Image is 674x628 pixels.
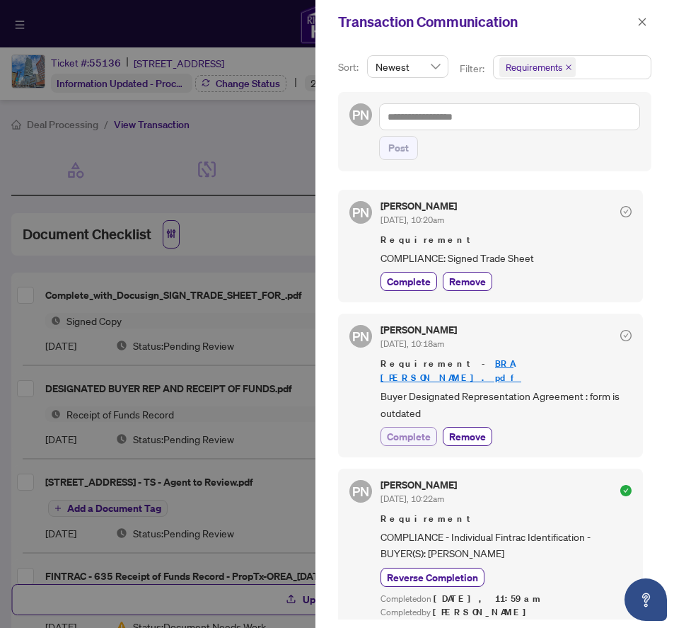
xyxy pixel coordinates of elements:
button: Reverse Completion [380,568,484,587]
span: PN [352,105,369,125]
span: Newest [376,56,440,77]
span: close [565,64,572,71]
span: check-circle [620,206,632,217]
span: Complete [387,274,431,289]
button: Remove [443,272,492,291]
span: check-circle [620,330,632,341]
span: [DATE], 11:59am [434,593,542,605]
span: [DATE], 10:18am [380,338,444,349]
div: Completed on [380,593,632,606]
button: Remove [443,427,492,446]
span: Remove [449,429,486,444]
span: Reverse Completion [387,570,478,585]
span: Requirements [499,57,576,77]
h5: [PERSON_NAME] [380,201,457,211]
span: COMPLIANCE - Individual Fintrac Identification - BUYER(S): [PERSON_NAME] [380,529,632,562]
span: Remove [449,274,486,289]
h5: [PERSON_NAME] [380,480,457,490]
span: PN [352,481,369,501]
span: COMPLIANCE: Signed Trade Sheet [380,250,632,266]
div: Transaction Communication [338,11,633,33]
button: Open asap [624,578,667,621]
span: Requirement [380,512,632,526]
div: Completed by [380,606,632,620]
span: Complete [387,429,431,444]
span: check-circle [620,485,632,496]
span: Requirement [380,233,632,247]
button: Complete [380,427,437,446]
span: PN [352,326,369,346]
span: [DATE], 10:20am [380,215,444,225]
span: Buyer Designated Representation Agreement : form is outdated [380,388,632,421]
span: close [637,17,647,27]
span: Requirement - [380,357,632,385]
h5: [PERSON_NAME] [380,325,457,335]
p: Filter: [460,61,487,76]
p: Sort: [338,59,361,75]
span: [DATE], 10:22am [380,493,444,504]
button: Complete [380,272,437,291]
button: Post [379,136,418,160]
span: PN [352,202,369,222]
span: Requirements [506,60,562,74]
span: [PERSON_NAME] [433,606,534,618]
